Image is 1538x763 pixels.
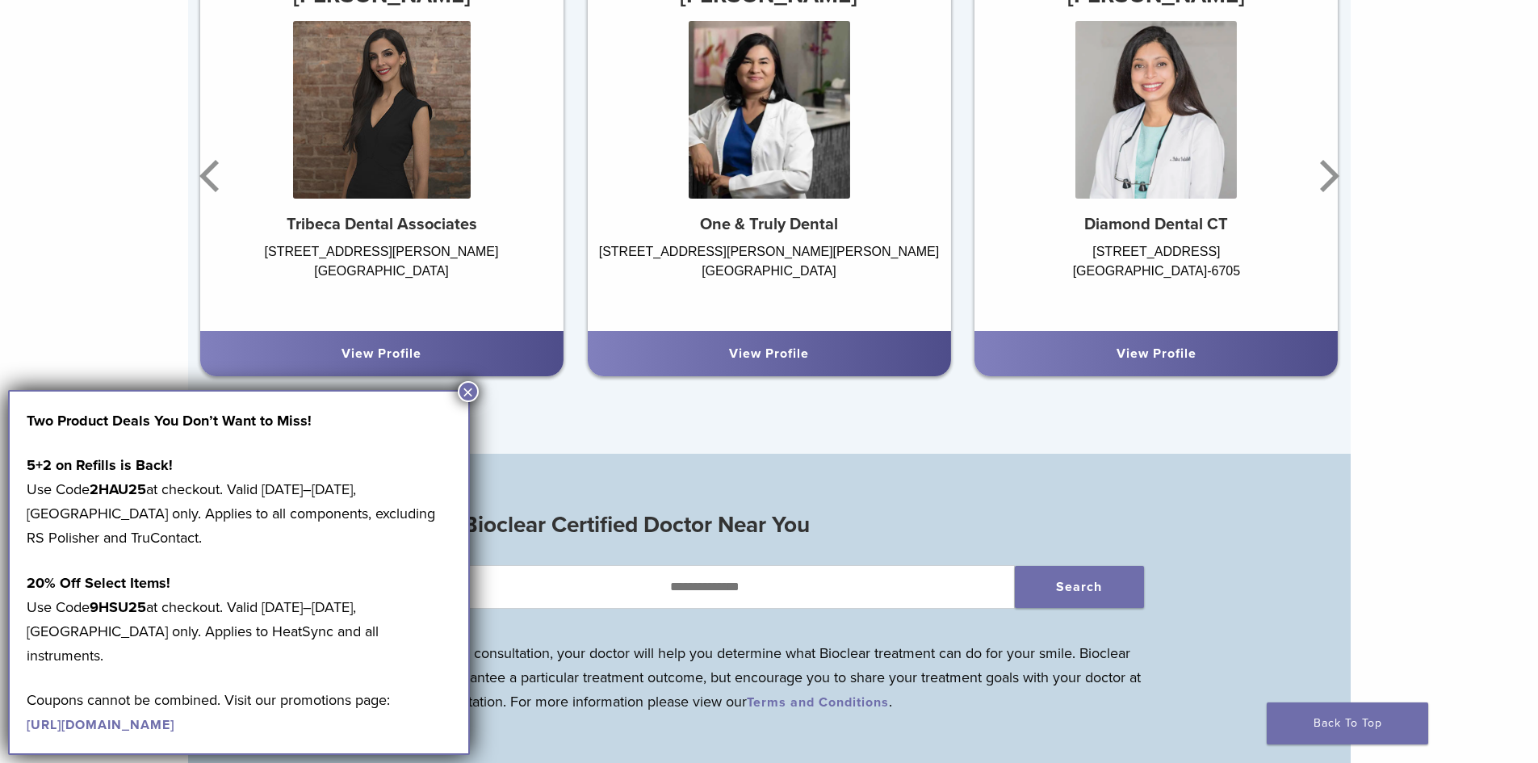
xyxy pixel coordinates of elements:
[27,571,451,668] p: Use Code at checkout. Valid [DATE]–[DATE], [GEOGRAPHIC_DATA] only. Applies to HeatSync and all in...
[293,21,471,199] img: Dr. Sara Shahi
[1075,21,1237,199] img: Dr. Ratna Vedullapalli
[1310,128,1343,224] button: Next
[458,381,479,402] button: Close
[1084,215,1228,234] strong: Diamond Dental CT
[1117,346,1196,362] a: View Profile
[287,215,477,234] strong: Tribeca Dental Associates
[587,242,950,315] div: [STREET_ADDRESS][PERSON_NAME][PERSON_NAME] [GEOGRAPHIC_DATA]
[395,505,1144,544] h3: Find a Bioclear Certified Doctor Near You
[747,694,889,711] a: Terms and Conditions
[27,456,173,474] strong: 5+2 on Refills is Back!
[200,242,564,315] div: [STREET_ADDRESS][PERSON_NAME] [GEOGRAPHIC_DATA]
[27,453,451,550] p: Use Code at checkout. Valid [DATE]–[DATE], [GEOGRAPHIC_DATA] only. Applies to all components, exc...
[1015,566,1144,608] button: Search
[342,346,421,362] a: View Profile
[27,574,170,592] strong: 20% Off Select Items!
[90,480,146,498] strong: 2HAU25
[1267,702,1428,744] a: Back To Top
[27,717,174,733] a: [URL][DOMAIN_NAME]
[729,346,809,362] a: View Profile
[688,21,849,199] img: Dr. Chitvan Gupta
[27,412,312,430] strong: Two Product Deals You Don’t Want to Miss!
[974,242,1338,315] div: [STREET_ADDRESS] [GEOGRAPHIC_DATA]-6705
[27,688,451,736] p: Coupons cannot be combined. Visit our promotions page:
[196,128,228,224] button: Previous
[395,641,1144,714] p: During your consultation, your doctor will help you determine what Bioclear treatment can do for ...
[90,598,146,616] strong: 9HSU25
[700,215,838,234] strong: One & Truly Dental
